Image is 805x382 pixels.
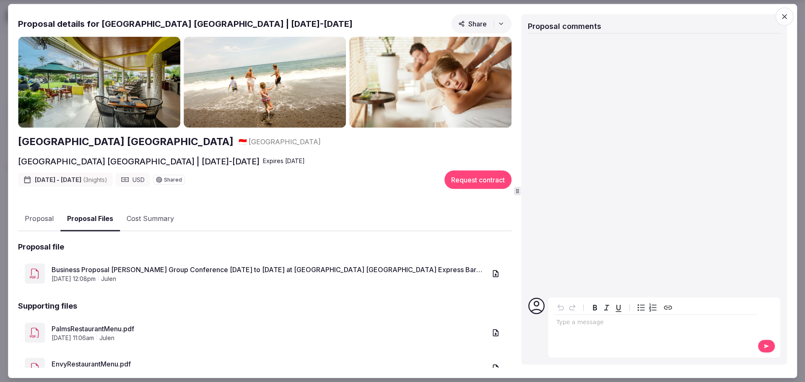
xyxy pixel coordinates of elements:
[451,14,512,33] button: Share
[239,137,247,146] span: 🇮🇩
[18,207,60,231] button: Proposal
[99,334,114,342] span: julen
[444,170,512,189] button: Request contract
[52,275,96,283] span: [DATE] 12:08pm
[239,137,247,146] button: 🇮🇩
[635,302,647,314] button: Bulleted list
[18,241,64,252] h2: Proposal file
[60,206,120,231] button: Proposal Files
[553,315,758,332] div: editable markdown
[52,265,486,275] a: Business Proposal [PERSON_NAME] Group Conference [DATE] to [DATE] at [GEOGRAPHIC_DATA] [GEOGRAPHI...
[120,207,181,231] button: Cost Summary
[52,359,486,369] a: EnvyRestaurantMenu.pdf
[528,21,601,30] span: Proposal comments
[164,177,182,182] span: Shared
[184,36,346,128] img: Gallery photo 2
[635,302,659,314] div: toggle group
[662,302,674,314] button: Create link
[52,334,94,342] span: [DATE] 11:06am
[18,155,260,167] h2: [GEOGRAPHIC_DATA] [GEOGRAPHIC_DATA] | [DATE]-[DATE]
[647,302,659,314] button: Numbered list
[116,173,150,186] div: USD
[18,301,77,311] h2: Supporting files
[18,36,180,128] img: Gallery photo 1
[249,137,321,146] span: [GEOGRAPHIC_DATA]
[263,157,305,165] div: Expire s [DATE]
[35,176,107,184] span: [DATE] - [DATE]
[101,275,116,283] span: julen
[52,324,486,334] a: PalmsRestaurantMenu.pdf
[349,36,512,128] img: Gallery photo 3
[83,176,107,183] span: ( 3 night s )
[589,302,601,314] button: Bold
[613,302,624,314] button: Underline
[458,19,487,28] span: Share
[18,18,353,29] h2: Proposal details for [GEOGRAPHIC_DATA] [GEOGRAPHIC_DATA] | [DATE]-[DATE]
[18,135,234,149] a: [GEOGRAPHIC_DATA] [GEOGRAPHIC_DATA]
[601,302,613,314] button: Italic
